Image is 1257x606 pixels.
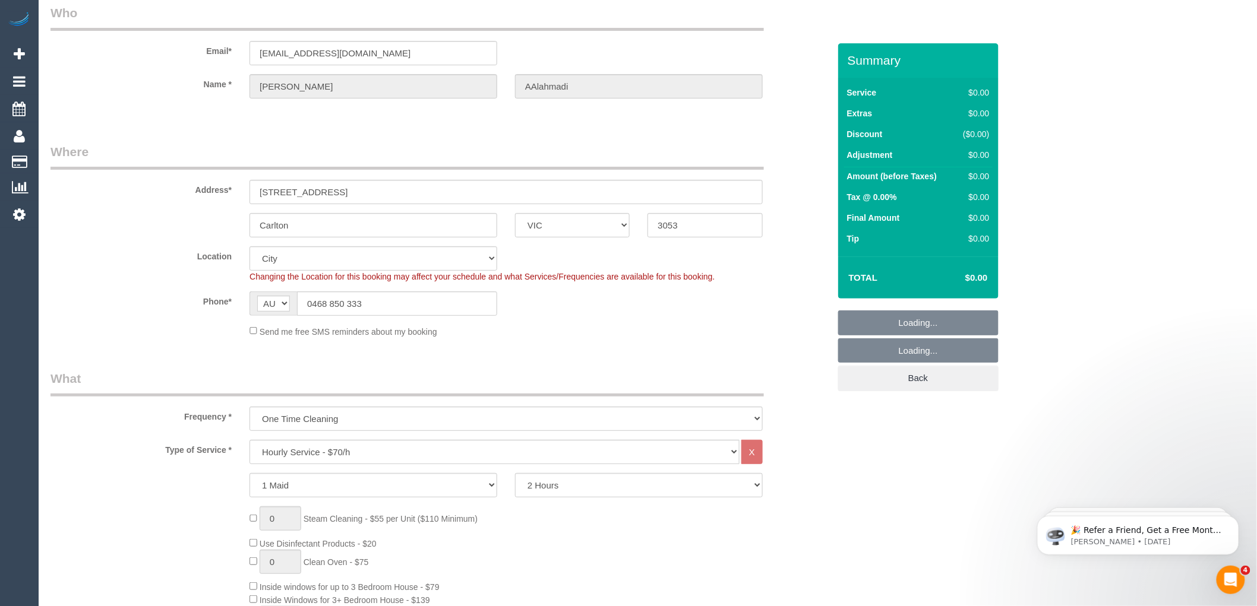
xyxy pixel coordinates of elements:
span: Steam Cleaning - $55 per Unit ($110 Minimum) [304,514,478,523]
span: Inside windows for up to 3 Bedroom House - $79 [260,582,440,592]
iframe: Intercom notifications message [1019,491,1257,574]
div: $0.00 [958,233,990,245]
span: Inside Windows for 3+ Bedroom House - $139 [260,595,430,605]
div: ($0.00) [958,128,990,140]
div: $0.00 [958,107,990,119]
h4: $0.00 [930,273,987,283]
legend: Who [50,4,764,31]
label: Type of Service * [42,440,241,456]
strong: Total [849,272,878,283]
img: Automaid Logo [7,12,31,28]
label: Tax @ 0.00% [847,191,897,203]
iframe: Intercom live chat [1217,566,1245,594]
span: Use Disinfectant Products - $20 [260,539,377,548]
input: First Name* [249,74,497,99]
input: Last Name* [515,74,763,99]
label: Final Amount [847,212,900,224]
input: Post Code* [648,213,762,237]
label: Name * [42,74,241,90]
input: Email* [249,41,497,65]
div: $0.00 [958,191,990,203]
input: Phone* [297,291,497,316]
div: $0.00 [958,170,990,182]
span: Changing the Location for this booking may affect your schedule and what Services/Frequencies are... [249,272,715,281]
legend: What [50,370,764,396]
div: $0.00 [958,149,990,161]
label: Address* [42,180,241,196]
label: Tip [847,233,860,245]
a: Back [838,366,999,391]
label: Amount (before Taxes) [847,170,937,182]
label: Service [847,87,877,99]
h3: Summary [848,53,993,67]
span: 4 [1241,566,1250,575]
label: Frequency * [42,407,241,423]
label: Phone* [42,291,241,307]
span: Clean Oven - $75 [304,557,369,567]
label: Discount [847,128,883,140]
label: Extras [847,107,873,119]
div: $0.00 [958,87,990,99]
div: $0.00 [958,212,990,224]
label: Location [42,246,241,262]
legend: Where [50,143,764,170]
label: Email* [42,41,241,57]
label: Adjustment [847,149,893,161]
input: Suburb* [249,213,497,237]
span: Send me free SMS reminders about my booking [260,326,437,336]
